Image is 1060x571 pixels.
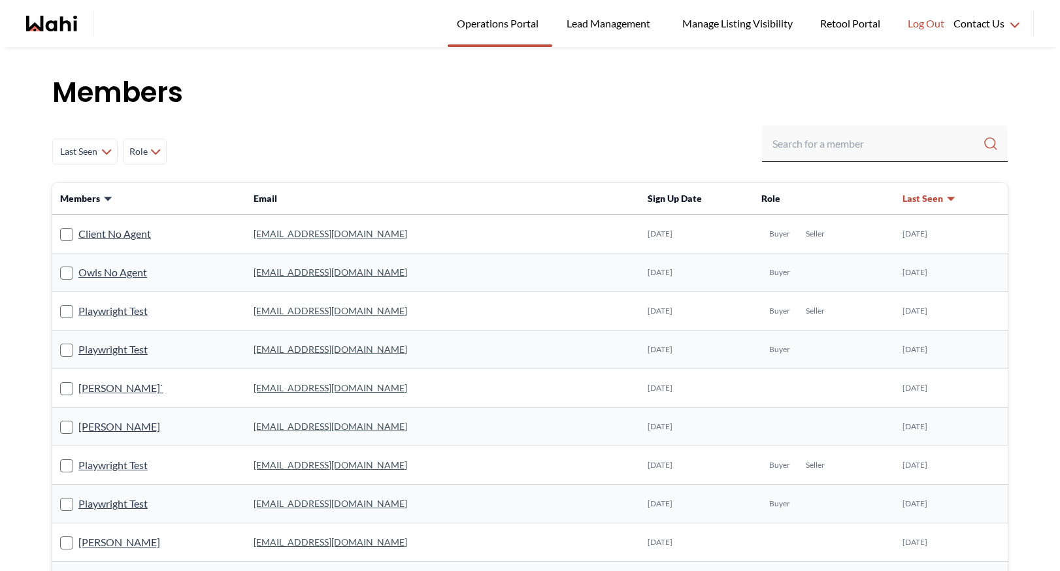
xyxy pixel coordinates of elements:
button: Members [60,192,113,205]
td: [DATE] [640,369,754,408]
span: Last Seen [58,140,99,163]
a: [EMAIL_ADDRESS][DOMAIN_NAME] [254,536,407,547]
td: [DATE] [640,485,754,523]
td: [DATE] [640,331,754,369]
span: Buyer [769,344,790,355]
td: [DATE] [640,446,754,485]
td: [DATE] [895,485,1008,523]
td: [DATE] [895,408,1008,446]
td: [DATE] [895,253,1008,292]
a: Wahi homepage [26,16,77,31]
a: [EMAIL_ADDRESS][DOMAIN_NAME] [254,421,407,432]
span: Buyer [769,229,790,239]
td: [DATE] [895,446,1008,485]
a: [EMAIL_ADDRESS][DOMAIN_NAME] [254,382,407,393]
span: Buyer [769,460,790,470]
a: [EMAIL_ADDRESS][DOMAIN_NAME] [254,498,407,509]
a: [PERSON_NAME] [78,534,160,551]
span: Buyer [769,267,790,278]
span: Buyer [769,498,790,509]
a: [EMAIL_ADDRESS][DOMAIN_NAME] [254,267,407,278]
a: Playwright Test [78,495,148,512]
td: [DATE] [895,369,1008,408]
td: [DATE] [640,408,754,446]
input: Search input [772,132,983,155]
span: Seller [806,229,825,239]
a: [PERSON_NAME] [78,418,160,435]
td: [DATE] [640,253,754,292]
a: [EMAIL_ADDRESS][DOMAIN_NAME] [254,305,407,316]
span: Email [254,193,277,204]
span: Manage Listing Visibility [678,15,797,32]
span: Lead Management [567,15,655,32]
a: Client No Agent [78,225,151,242]
a: Playwright Test [78,341,148,358]
a: [PERSON_NAME]` [78,380,163,397]
a: Playwright Test [78,302,148,319]
td: [DATE] [895,215,1008,253]
span: Seller [806,306,825,316]
td: [DATE] [895,292,1008,331]
span: Last Seen [903,192,943,205]
span: Sign Up Date [648,193,702,204]
span: Role [761,193,780,204]
a: [EMAIL_ADDRESS][DOMAIN_NAME] [254,228,407,239]
span: Operations Portal [457,15,543,32]
td: [DATE] [895,523,1008,562]
button: Last Seen [903,192,956,205]
span: Members [60,192,100,205]
span: Retool Portal [820,15,884,32]
span: Buyer [769,306,790,316]
a: Owls No Agent [78,264,147,281]
a: Playwright Test [78,457,148,474]
a: [EMAIL_ADDRESS][DOMAIN_NAME] [254,459,407,470]
a: [EMAIL_ADDRESS][DOMAIN_NAME] [254,344,407,355]
h1: Members [52,73,1008,112]
span: Seller [806,460,825,470]
td: [DATE] [640,215,754,253]
td: [DATE] [640,292,754,331]
td: [DATE] [640,523,754,562]
span: Log Out [908,15,944,32]
span: Role [129,140,148,163]
td: [DATE] [895,331,1008,369]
